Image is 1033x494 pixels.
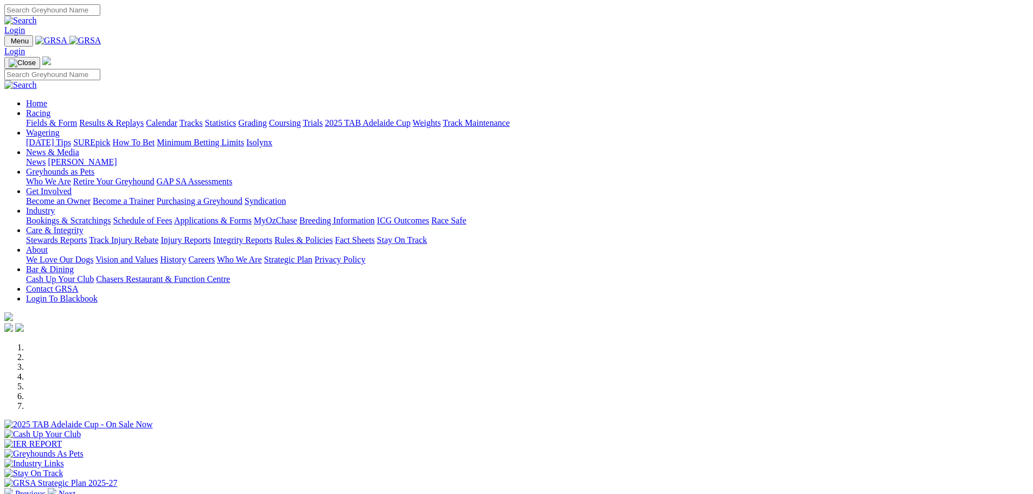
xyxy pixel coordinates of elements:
a: SUREpick [73,138,110,147]
div: Care & Integrity [26,235,1029,245]
img: Greyhounds As Pets [4,449,84,459]
a: Login To Blackbook [26,294,98,303]
img: twitter.svg [15,323,24,332]
div: News & Media [26,157,1029,167]
div: About [26,255,1029,265]
a: We Love Our Dogs [26,255,93,264]
input: Search [4,69,100,80]
a: Become an Owner [26,196,91,206]
img: facebook.svg [4,323,13,332]
a: Race Safe [431,216,466,225]
img: Stay On Track [4,469,63,478]
a: Privacy Policy [315,255,365,264]
img: IER REPORT [4,439,62,449]
a: Bar & Dining [26,265,74,274]
input: Search [4,4,100,16]
a: Applications & Forms [174,216,252,225]
a: Results & Replays [79,118,144,127]
a: Tracks [179,118,203,127]
a: Minimum Betting Limits [157,138,244,147]
a: Calendar [146,118,177,127]
a: Breeding Information [299,216,375,225]
a: Integrity Reports [213,235,272,245]
a: History [160,255,186,264]
a: [DATE] Tips [26,138,71,147]
a: Retire Your Greyhound [73,177,155,186]
img: Close [9,59,36,67]
span: Menu [11,37,29,45]
div: Greyhounds as Pets [26,177,1029,187]
a: Cash Up Your Club [26,274,94,284]
img: Search [4,16,37,25]
a: Greyhounds as Pets [26,167,94,176]
button: Toggle navigation [4,35,33,47]
a: Weights [413,118,441,127]
img: 2025 TAB Adelaide Cup - On Sale Now [4,420,153,429]
a: Stewards Reports [26,235,87,245]
a: [PERSON_NAME] [48,157,117,166]
a: News [26,157,46,166]
img: Search [4,80,37,90]
img: Cash Up Your Club [4,429,81,439]
div: Get Involved [26,196,1029,206]
a: GAP SA Assessments [157,177,233,186]
a: Become a Trainer [93,196,155,206]
img: logo-grsa-white.png [42,56,51,65]
img: logo-grsa-white.png [4,312,13,321]
a: Wagering [26,128,60,137]
div: Racing [26,118,1029,128]
a: Racing [26,108,50,118]
a: Contact GRSA [26,284,78,293]
a: How To Bet [113,138,155,147]
a: Injury Reports [161,235,211,245]
a: Who We Are [217,255,262,264]
img: GRSA Strategic Plan 2025-27 [4,478,117,488]
a: Fact Sheets [335,235,375,245]
a: Care & Integrity [26,226,84,235]
a: Grading [239,118,267,127]
a: Rules & Policies [274,235,333,245]
a: Who We Are [26,177,71,186]
a: MyOzChase [254,216,297,225]
a: Isolynx [246,138,272,147]
a: ICG Outcomes [377,216,429,225]
img: Industry Links [4,459,64,469]
a: Track Injury Rebate [89,235,158,245]
a: Chasers Restaurant & Function Centre [96,274,230,284]
a: Get Involved [26,187,72,196]
img: GRSA [35,36,67,46]
a: Statistics [205,118,236,127]
a: Stay On Track [377,235,427,245]
a: Bookings & Scratchings [26,216,111,225]
a: Coursing [269,118,301,127]
a: Careers [188,255,215,264]
div: Wagering [26,138,1029,147]
a: About [26,245,48,254]
a: Syndication [245,196,286,206]
a: Login [4,25,25,35]
div: Industry [26,216,1029,226]
a: Schedule of Fees [113,216,172,225]
a: Vision and Values [95,255,158,264]
a: Trials [303,118,323,127]
button: Toggle navigation [4,57,40,69]
a: Purchasing a Greyhound [157,196,242,206]
div: Bar & Dining [26,274,1029,284]
img: GRSA [69,36,101,46]
a: Track Maintenance [443,118,510,127]
a: News & Media [26,147,79,157]
a: Fields & Form [26,118,77,127]
a: Strategic Plan [264,255,312,264]
a: Industry [26,206,55,215]
a: Login [4,47,25,56]
a: 2025 TAB Adelaide Cup [325,118,410,127]
a: Home [26,99,47,108]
